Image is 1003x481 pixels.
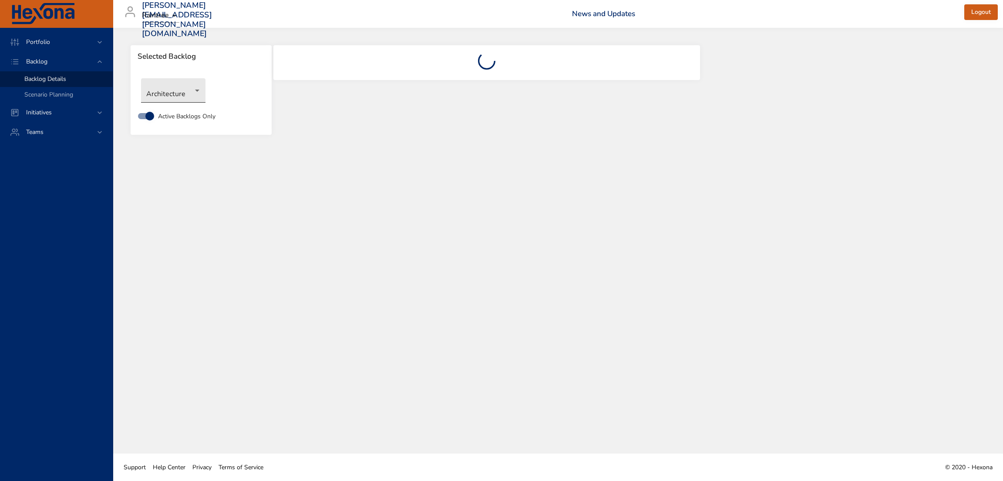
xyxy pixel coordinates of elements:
[19,128,50,136] span: Teams
[24,90,73,99] span: Scenario Planning
[138,52,265,61] span: Selected Backlog
[149,458,189,477] a: Help Center
[19,38,57,46] span: Portfolio
[964,4,998,20] button: Logout
[142,1,212,38] h3: [PERSON_NAME][EMAIL_ADDRESS][PERSON_NAME][DOMAIN_NAME]
[24,75,66,83] span: Backlog Details
[945,463,993,471] span: © 2020 - Hexona
[124,463,146,471] span: Support
[153,463,185,471] span: Help Center
[189,458,215,477] a: Privacy
[142,9,179,23] div: Raintree
[971,7,991,18] span: Logout
[10,3,76,25] img: Hexona
[158,112,215,121] span: Active Backlogs Only
[19,57,54,66] span: Backlog
[192,463,212,471] span: Privacy
[215,458,267,477] a: Terms of Service
[120,458,149,477] a: Support
[141,78,205,103] div: Architecture
[572,9,635,19] a: News and Updates
[219,463,263,471] span: Terms of Service
[19,108,59,117] span: Initiatives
